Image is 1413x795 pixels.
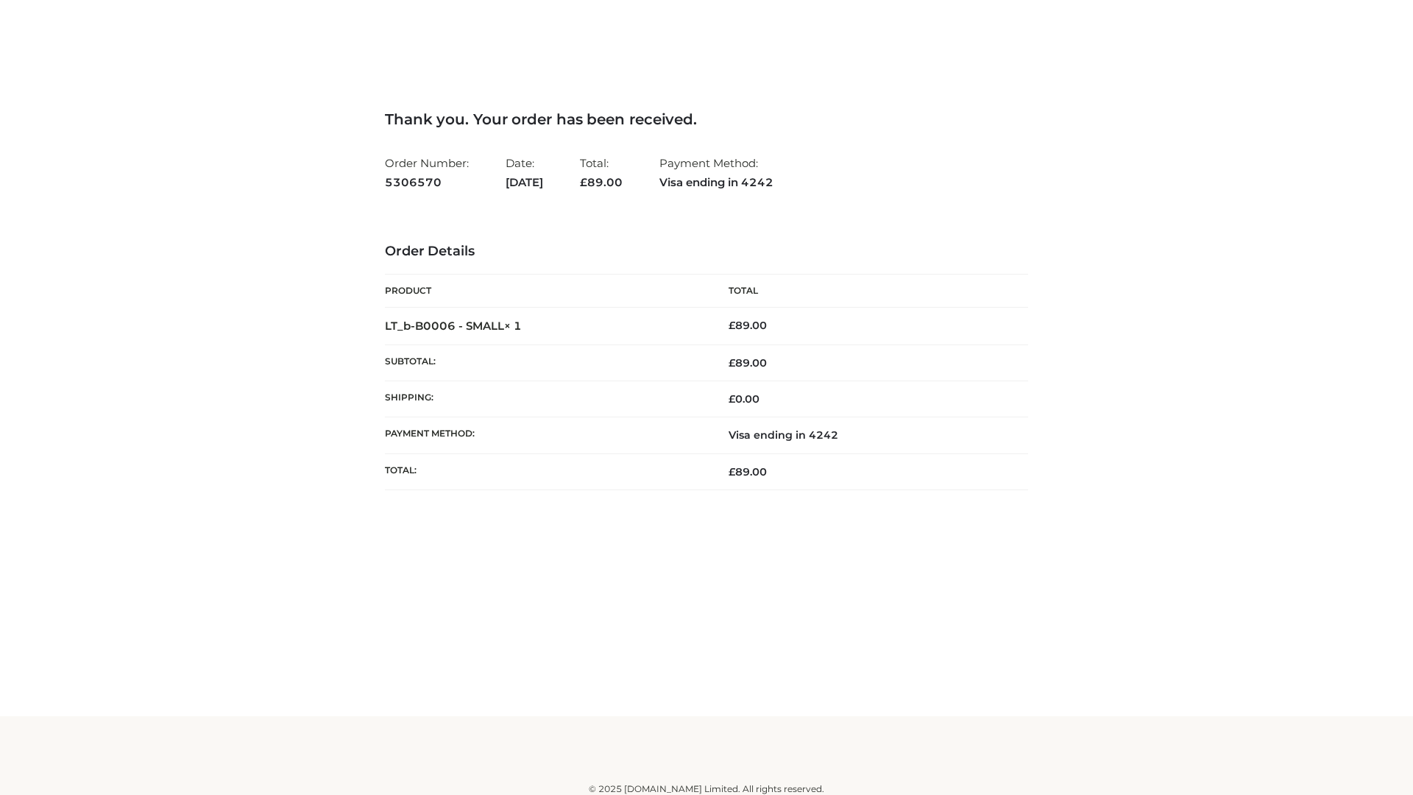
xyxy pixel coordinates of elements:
bdi: 0.00 [729,392,759,406]
strong: 5306570 [385,173,469,192]
th: Total [706,275,1028,308]
span: 89.00 [580,175,623,189]
span: £ [729,319,735,332]
td: Visa ending in 4242 [706,417,1028,453]
th: Shipping: [385,381,706,417]
th: Payment method: [385,417,706,453]
th: Subtotal: [385,344,706,381]
th: Product [385,275,706,308]
span: 89.00 [729,356,767,370]
li: Total: [580,150,623,195]
span: £ [729,392,735,406]
strong: LT_b-B0006 - SMALL [385,319,522,333]
strong: [DATE] [506,173,543,192]
span: £ [729,465,735,478]
span: £ [580,175,587,189]
span: £ [729,356,735,370]
strong: Visa ending in 4242 [659,173,773,192]
li: Date: [506,150,543,195]
span: 89.00 [729,465,767,478]
strong: × 1 [504,319,522,333]
bdi: 89.00 [729,319,767,332]
li: Payment Method: [659,150,773,195]
th: Total: [385,453,706,490]
h3: Order Details [385,244,1028,260]
li: Order Number: [385,150,469,195]
h3: Thank you. Your order has been received. [385,110,1028,128]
